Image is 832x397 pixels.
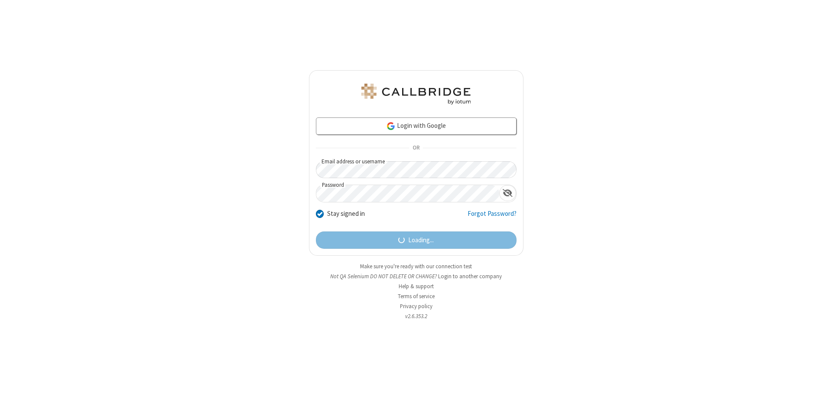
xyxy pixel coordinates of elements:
a: Forgot Password? [468,209,517,225]
button: Login to another company [438,272,502,280]
li: Not QA Selenium DO NOT DELETE OR CHANGE? [309,272,523,280]
img: google-icon.png [386,121,396,131]
li: v2.6.353.2 [309,312,523,320]
div: Show password [499,185,516,201]
span: Loading... [408,235,434,245]
span: OR [409,142,423,154]
a: Terms of service [398,293,435,300]
input: Email address or username [316,161,517,178]
a: Privacy policy [400,303,432,310]
a: Login with Google [316,117,517,135]
input: Password [316,185,499,202]
button: Loading... [316,231,517,249]
a: Help & support [399,283,434,290]
label: Stay signed in [327,209,365,219]
a: Make sure you're ready with our connection test [360,263,472,270]
img: QA Selenium DO NOT DELETE OR CHANGE [360,84,472,104]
